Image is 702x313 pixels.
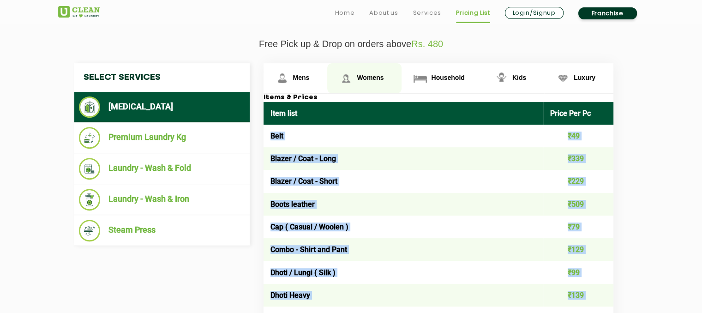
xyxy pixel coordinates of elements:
[456,7,490,18] a: Pricing List
[555,70,571,86] img: Luxury
[79,189,245,211] li: Laundry - Wash & Iron
[335,7,355,18] a: Home
[264,238,544,261] td: Combo - Shirt and Pant
[543,216,613,238] td: ₹79
[74,63,250,92] h4: Select Services
[543,261,613,283] td: ₹99
[79,220,101,241] img: Steam Press
[493,70,510,86] img: Kids
[512,74,526,81] span: Kids
[543,238,613,261] td: ₹129
[264,125,544,147] td: Belt
[79,189,101,211] img: Laundry - Wash & Iron
[264,284,544,307] td: Dhoti Heavy
[79,158,245,180] li: Laundry - Wash & Fold
[369,7,398,18] a: About us
[264,102,544,125] th: Item list
[58,6,100,18] img: UClean Laundry and Dry Cleaning
[79,220,245,241] li: Steam Press
[412,70,428,86] img: Household
[543,193,613,216] td: ₹509
[431,74,464,81] span: Household
[413,7,441,18] a: Services
[338,70,354,86] img: Womens
[578,7,637,19] a: Franchise
[543,125,613,147] td: ₹49
[79,96,101,118] img: Dry Cleaning
[79,127,245,149] li: Premium Laundry Kg
[79,158,101,180] img: Laundry - Wash & Fold
[505,7,564,19] a: Login/Signup
[274,70,290,86] img: Mens
[543,284,613,307] td: ₹139
[264,216,544,238] td: Cap ( Casual / Woolen )
[264,147,544,170] td: Blazer / Coat - Long
[411,39,443,49] span: Rs. 480
[264,193,544,216] td: Boots leather
[543,170,613,193] td: ₹229
[264,170,544,193] td: Blazer / Coat - Short
[264,94,613,102] h3: Items & Prices
[543,102,613,125] th: Price Per Pc
[58,39,644,49] p: Free Pick up & Drop on orders above
[264,261,544,283] td: Dhoti / Lungi ( Silk )
[79,96,245,118] li: [MEDICAL_DATA]
[357,74,384,81] span: Womens
[293,74,310,81] span: Mens
[574,74,595,81] span: Luxury
[79,127,101,149] img: Premium Laundry Kg
[543,147,613,170] td: ₹339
